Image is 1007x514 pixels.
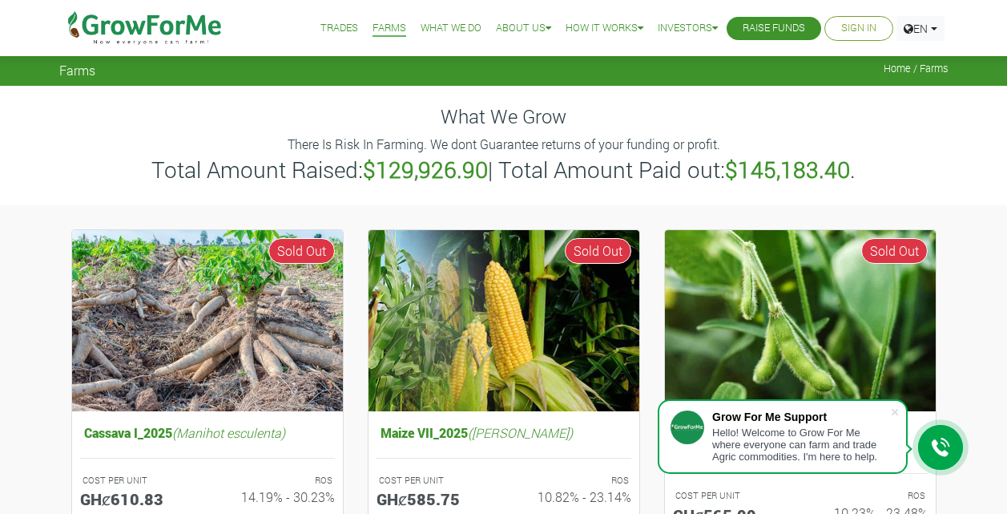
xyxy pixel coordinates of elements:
[884,63,949,75] span: Home / Farms
[377,489,492,508] h5: GHȼ585.75
[896,16,945,41] a: EN
[320,20,358,37] a: Trades
[815,489,925,503] p: ROS
[565,238,631,264] span: Sold Out
[712,411,890,423] div: Grow For Me Support
[59,63,95,78] span: Farms
[363,155,488,184] b: $129,926.90
[83,474,193,488] p: COST PER UNIT
[62,156,946,184] h3: Total Amount Raised: | Total Amount Paid out: .
[496,20,551,37] a: About Us
[421,20,481,37] a: What We Do
[59,105,949,128] h4: What We Grow
[172,424,285,441] i: (Manihot esculenta)
[379,474,489,488] p: COST PER UNIT
[268,238,335,264] span: Sold Out
[516,489,631,504] h6: 10.82% - 23.14%
[658,20,718,37] a: Investors
[468,424,573,441] i: ([PERSON_NAME])
[725,155,850,184] b: $145,183.40
[566,20,643,37] a: How it Works
[743,20,805,37] a: Raise Funds
[675,489,786,503] p: COST PER UNIT
[861,238,928,264] span: Sold Out
[80,421,335,444] h5: Cassava I_2025
[369,230,639,412] img: growforme image
[377,421,631,444] h5: Maize VII_2025
[80,489,195,508] h5: GHȼ610.83
[518,474,629,488] p: ROS
[222,474,332,488] p: ROS
[712,427,890,463] div: Hello! Welcome to Grow For Me where everyone can farm and trade Agric commodities. I'm here to help.
[62,135,946,154] p: There Is Risk In Farming. We dont Guarantee returns of your funding or profit.
[220,489,335,504] h6: 14.19% - 30.23%
[841,20,876,37] a: Sign In
[72,230,343,412] img: growforme image
[373,20,406,37] a: Farms
[665,230,936,412] img: growforme image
